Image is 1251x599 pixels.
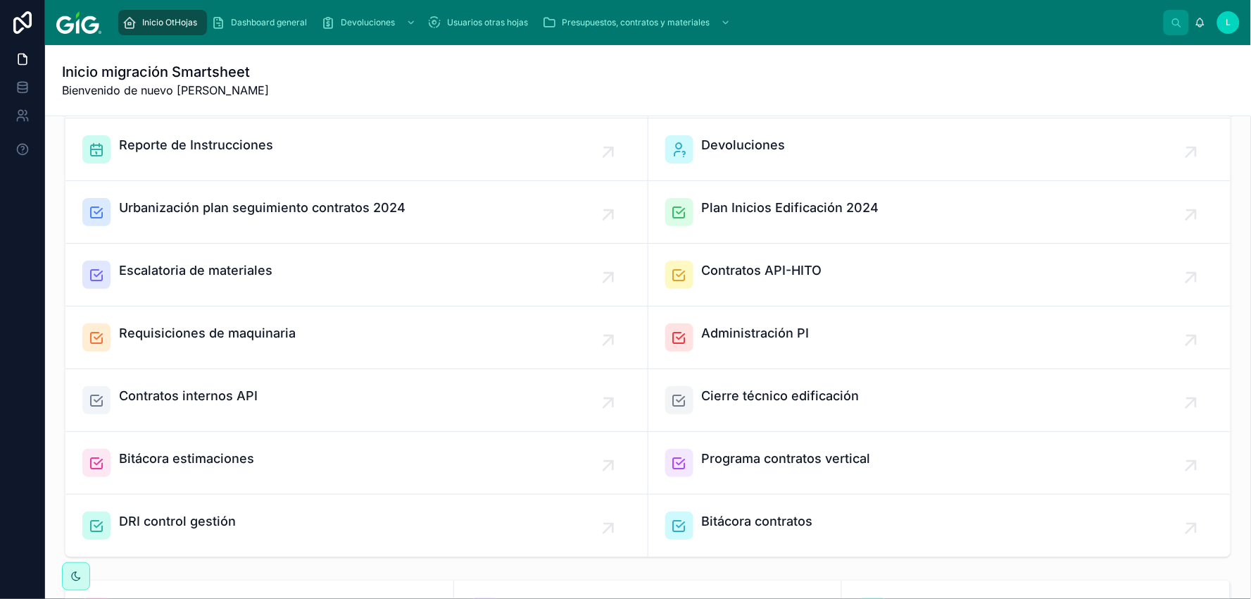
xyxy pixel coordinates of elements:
[317,10,423,35] a: Devoluciones
[119,512,236,531] span: DRI control gestión
[702,261,822,280] span: Contratos API-HITO
[447,17,528,28] span: Usuarios otras hojas
[231,17,307,28] span: Dashboard general
[702,386,860,406] span: Cierre técnico edificación
[113,7,1164,38] div: scrollable content
[648,244,1231,307] a: Contratos API-HITO
[648,181,1231,244] a: Plan Inicios Edificación 2024
[423,10,538,35] a: Usuarios otras hojas
[65,181,648,244] a: Urbanización plan seguimiento contratos 2024
[62,82,269,99] span: Bienvenido de nuevo [PERSON_NAME]
[702,323,810,343] span: Administración PI
[119,386,258,406] span: Contratos internos API
[65,495,648,557] a: DRI control gestión
[65,307,648,369] a: Requisiciones de maquinaria
[65,244,648,307] a: Escalatoria de materiales
[119,449,254,469] span: Bitácora estimaciones
[119,323,296,343] span: Requisiciones de maquinaria
[142,17,197,28] span: Inicio OtHojas
[119,261,272,280] span: Escalatoria de materiales
[538,10,738,35] a: Presupuestos, contratos y materiales
[562,17,710,28] span: Presupuestos, contratos y materiales
[119,198,406,218] span: Urbanización plan seguimiento contratos 2024
[65,369,648,432] a: Contratos internos API
[648,495,1231,557] a: Bitácora contratos
[702,135,786,155] span: Devoluciones
[62,62,269,82] h1: Inicio migración Smartsheet
[648,307,1231,369] a: Administración PI
[702,512,813,531] span: Bitácora contratos
[341,17,395,28] span: Devoluciones
[56,11,101,34] img: App logo
[65,432,648,495] a: Bitácora estimaciones
[207,10,317,35] a: Dashboard general
[702,198,879,218] span: Plan Inicios Edificación 2024
[648,432,1231,495] a: Programa contratos vertical
[118,10,207,35] a: Inicio OtHojas
[119,135,273,155] span: Reporte de Instrucciones
[1226,17,1231,28] span: L
[702,449,871,469] span: Programa contratos vertical
[65,118,648,181] a: Reporte de Instrucciones
[648,118,1231,181] a: Devoluciones
[648,369,1231,432] a: Cierre técnico edificación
